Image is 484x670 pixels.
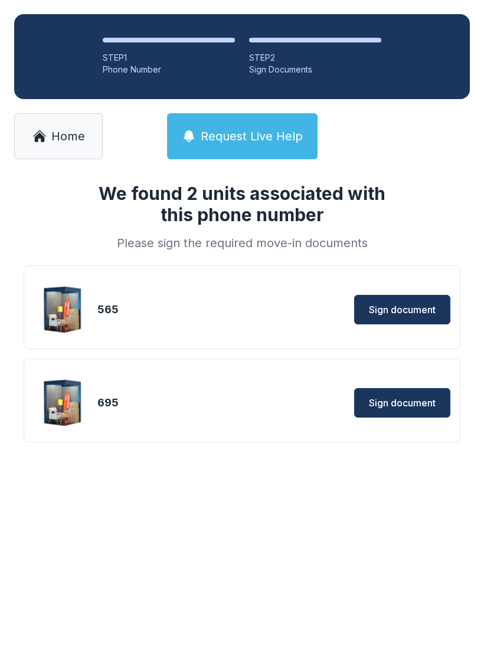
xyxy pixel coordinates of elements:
[249,52,381,64] div: STEP 2
[97,395,239,411] div: 695
[51,128,85,144] span: Home
[369,396,436,410] span: Sign document
[201,128,303,144] span: Request Live Help
[103,64,235,75] div: Phone Number
[103,52,235,64] div: STEP 1
[91,235,393,251] div: Please sign the required move-in documents
[91,183,393,225] h1: We found 2 units associated with this phone number
[369,303,436,317] span: Sign document
[97,301,239,318] div: 565
[249,64,381,75] div: Sign Documents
